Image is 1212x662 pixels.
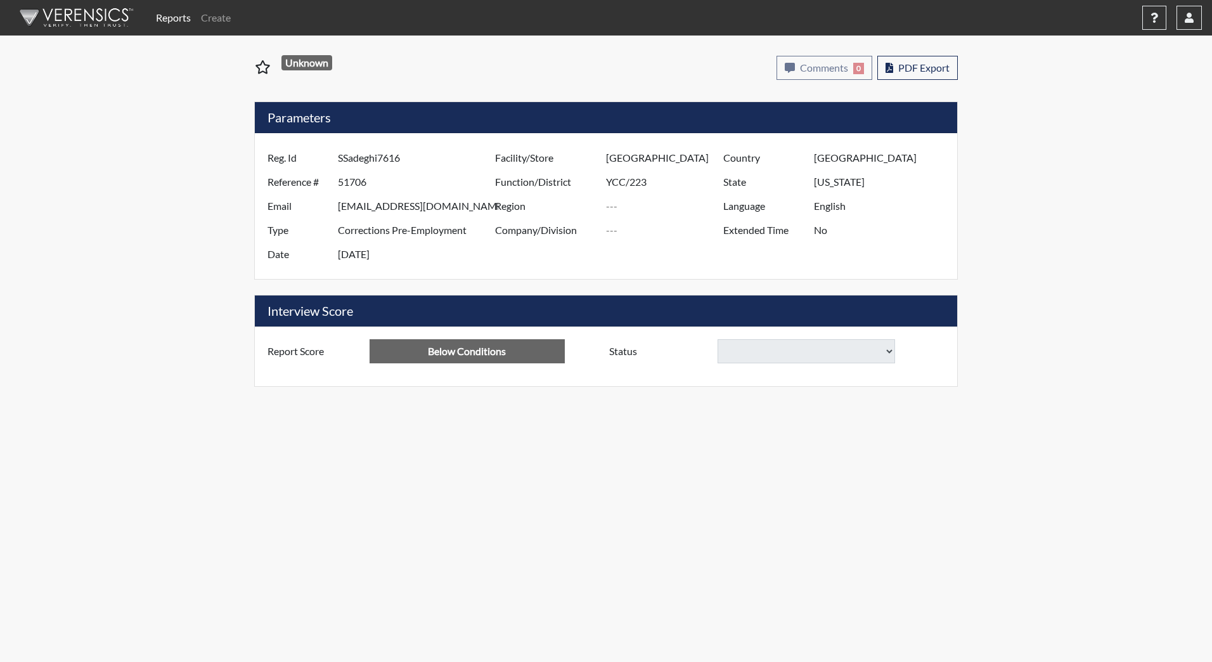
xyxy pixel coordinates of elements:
label: Reference # [258,170,338,194]
input: --- [338,146,498,170]
input: --- [338,218,498,242]
label: Email [258,194,338,218]
h5: Interview Score [255,295,957,327]
input: --- [338,170,498,194]
label: Facility/Store [486,146,606,170]
input: --- [606,146,726,170]
div: Document a decision to hire or decline a candiate [600,339,954,363]
label: Extended Time [714,218,814,242]
input: --- [606,218,726,242]
h5: Parameters [255,102,957,133]
input: --- [370,339,565,363]
label: Date [258,242,338,266]
span: Comments [800,62,848,74]
input: --- [338,194,498,218]
span: Unknown [281,55,333,70]
label: Region [486,194,606,218]
label: Report Score [258,339,370,363]
label: State [714,170,814,194]
input: --- [814,218,954,242]
input: --- [606,194,726,218]
a: Reports [151,5,196,30]
label: Company/Division [486,218,606,242]
button: Comments0 [777,56,872,80]
label: Function/District [486,170,606,194]
label: Language [714,194,814,218]
input: --- [814,194,954,218]
button: PDF Export [877,56,958,80]
span: 0 [853,63,864,74]
input: --- [814,146,954,170]
label: Country [714,146,814,170]
span: PDF Export [898,62,950,74]
input: --- [814,170,954,194]
label: Status [600,339,718,363]
input: --- [338,242,498,266]
a: Create [196,5,236,30]
label: Reg. Id [258,146,338,170]
label: Type [258,218,338,242]
input: --- [606,170,726,194]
